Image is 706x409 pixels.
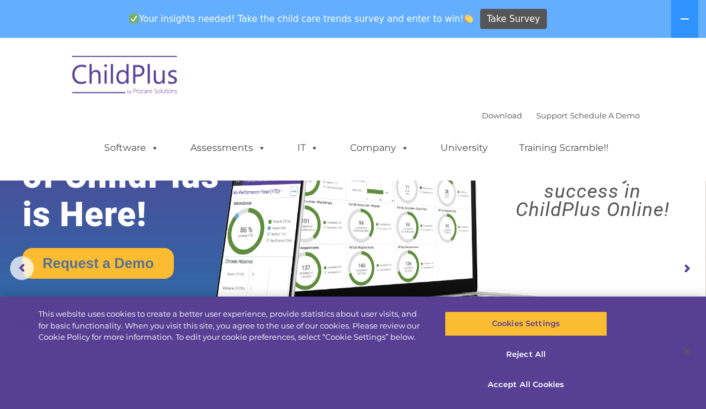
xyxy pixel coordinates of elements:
font: | [482,111,640,120]
rs-layer: Boost your productivity and streamline your success in ChildPlus Online! [488,127,697,218]
span: Take Survey [487,9,540,30]
a: Download [482,111,522,120]
a: Assessments [179,136,278,160]
button: Reject All [445,342,607,367]
a: Software [92,136,171,160]
img: ChildPlus by Procare Solutions [66,47,184,107]
a: Training Scramble!! [507,136,620,160]
button: Cookies Settings [445,311,607,336]
span: Your insights needed! Take the child care trends survey and enter to win! [124,8,478,31]
a: Support [536,111,568,120]
a: Schedule A Demo [570,111,640,120]
a: Take Survey [480,9,547,30]
button: Close [674,339,700,365]
img: ✅ [129,14,138,23]
a: IT [286,136,331,160]
rs-layer: The Future of ChildPlus is Here! [22,118,248,234]
div: This website uses cookies to create a better user experience, provide statistics about user visit... [38,308,423,343]
img: 👏 [464,14,473,23]
button: Accept All Cookies [445,372,607,397]
a: University [429,136,500,160]
a: Request a Demo [22,248,174,279]
a: Company [338,136,421,160]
